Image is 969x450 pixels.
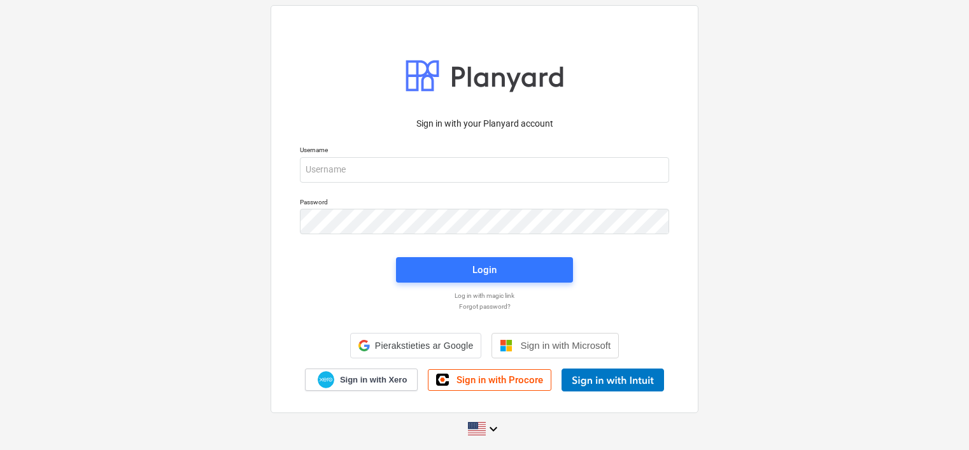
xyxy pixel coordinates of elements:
[472,262,497,278] div: Login
[428,369,551,391] a: Sign in with Procore
[300,117,669,130] p: Sign in with your Planyard account
[318,371,334,388] img: Xero logo
[300,157,669,183] input: Username
[300,198,669,209] p: Password
[300,146,669,157] p: Username
[294,292,675,300] a: Log in with magic link
[340,374,407,386] span: Sign in with Xero
[520,340,611,351] span: Sign in with Microsoft
[294,302,675,311] a: Forgot password?
[456,374,543,386] span: Sign in with Procore
[500,339,513,352] img: Microsoft logo
[375,341,474,351] span: Pierakstieties ar Google
[305,369,418,391] a: Sign in with Xero
[350,333,482,358] div: Pierakstieties ar Google
[396,257,573,283] button: Login
[486,421,501,437] i: keyboard_arrow_down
